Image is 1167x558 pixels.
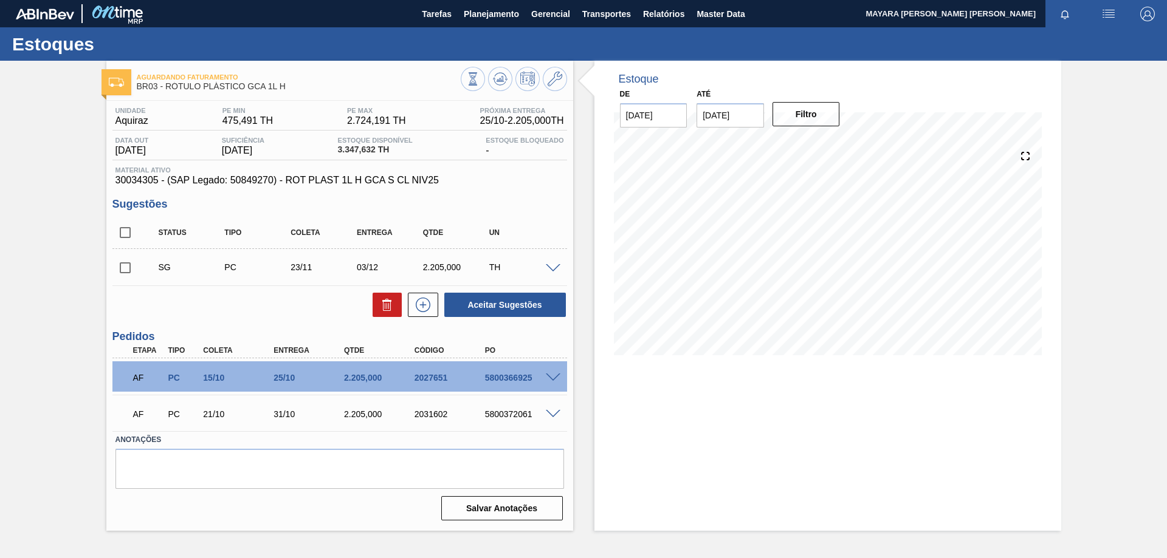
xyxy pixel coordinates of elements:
div: Aguardando Faturamento [130,401,167,427]
div: Aguardando Faturamento [130,364,167,391]
div: - [483,137,566,156]
span: Suficiência [222,137,264,144]
div: 5800366925 [482,373,561,383]
div: PO [482,346,561,355]
span: PE MIN [222,107,273,114]
div: Estoque [619,73,659,86]
button: Ir ao Master Data / Geral [543,67,567,91]
div: Código [411,346,491,355]
div: 2031602 [411,409,491,419]
button: Aceitar Sugestões [444,293,566,317]
div: Sugestão Criada [156,262,229,272]
p: AF [133,373,164,383]
div: Tipo [165,346,201,355]
div: Aceitar Sugestões [438,291,567,318]
div: Coleta [287,228,361,237]
div: Tipo [221,228,295,237]
span: Estoque Disponível [338,137,413,144]
span: Material ativo [115,166,564,174]
h1: Estoques [12,37,228,51]
div: 25/10/2025 [270,373,349,383]
div: 15/10/2025 [200,373,279,383]
div: Nova sugestão [402,293,438,317]
label: Anotações [115,431,564,449]
span: Relatórios [643,7,684,21]
div: Pedido de Compra [165,409,201,419]
img: Logout [1140,7,1155,21]
span: [DATE] [222,145,264,156]
div: Entrega [354,228,427,237]
div: Qtde [420,228,494,237]
div: Pedido de Compra [221,262,295,272]
span: Unidade [115,107,148,114]
img: Ícone [109,78,124,87]
span: Data out [115,137,149,144]
div: TH [486,262,560,272]
div: Status [156,228,229,237]
div: 2027651 [411,373,491,383]
span: Gerencial [531,7,570,21]
span: 475,491 TH [222,115,273,126]
span: BR03 - RÓTULO PLÁSTICO GCA 1L H [137,82,461,91]
div: 21/10/2025 [200,409,279,419]
div: Qtde [341,346,420,355]
img: TNhmsLtSVTkK8tSr43FrP2fwEKptu5GPRR3wAAAABJRU5ErkJggg== [16,9,74,19]
span: 3.347,632 TH [338,145,413,154]
span: Master Data [697,7,745,21]
input: dd/mm/yyyy [620,103,687,128]
div: 5800372061 [482,409,561,419]
span: Transportes [582,7,631,21]
button: Atualizar Gráfico [488,67,512,91]
span: Tarefas [422,7,452,21]
span: Planejamento [464,7,519,21]
h3: Sugestões [112,198,567,211]
button: Visão Geral dos Estoques [461,67,485,91]
span: Estoque Bloqueado [486,137,563,144]
div: Excluir Sugestões [367,293,402,317]
div: 23/11/2025 [287,262,361,272]
div: 03/12/2025 [354,262,427,272]
div: Pedido de Compra [165,373,201,383]
span: Próxima Entrega [480,107,564,114]
button: Notificações [1045,5,1084,22]
span: 2.724,191 TH [347,115,406,126]
h3: Pedidos [112,330,567,343]
span: [DATE] [115,145,149,156]
button: Salvar Anotações [441,496,563,520]
label: De [620,90,630,98]
div: UN [486,228,560,237]
div: 31/10/2025 [270,409,349,419]
button: Programar Estoque [515,67,540,91]
div: 2.205,000 [341,373,420,383]
div: 2.205,000 [341,409,420,419]
div: Coleta [200,346,279,355]
div: Etapa [130,346,167,355]
div: Entrega [270,346,349,355]
div: 2.205,000 [420,262,494,272]
img: userActions [1101,7,1116,21]
button: Filtro [773,102,840,126]
span: PE MAX [347,107,406,114]
label: Até [697,90,711,98]
p: AF [133,409,164,419]
input: dd/mm/yyyy [697,103,764,128]
span: Aquiraz [115,115,148,126]
span: Aguardando Faturamento [137,73,461,81]
span: 30034305 - (SAP Legado: 50849270) - ROT PLAST 1L H GCA S CL NIV25 [115,175,564,186]
span: 25/10 - 2.205,000 TH [480,115,564,126]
